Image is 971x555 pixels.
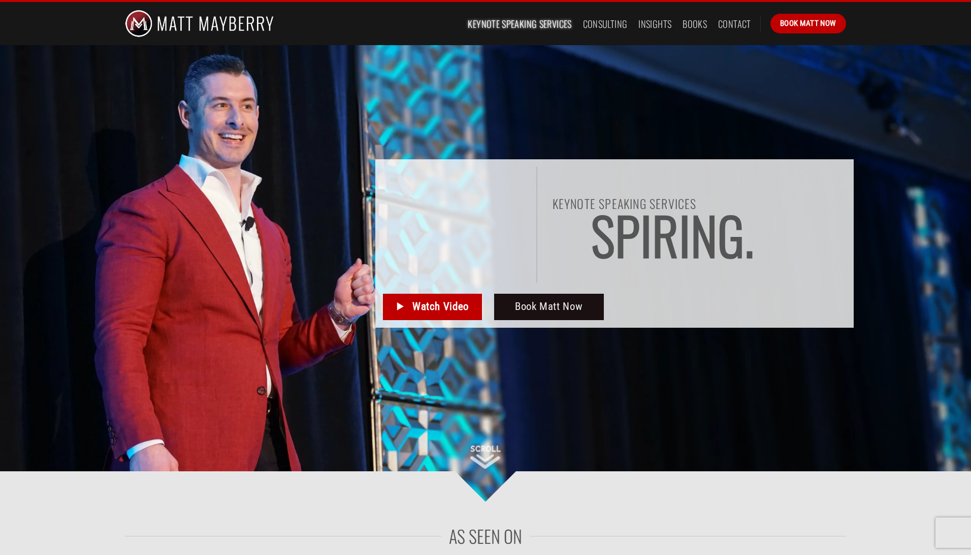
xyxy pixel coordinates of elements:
a: Contact [718,15,751,33]
span: Book Matt Now [515,298,582,315]
a: Book Matt Now [494,294,604,320]
a: Keynote Speaking Services [468,15,571,33]
img: Scroll Down [470,445,501,469]
a: Consulting [583,15,628,33]
a: Insights [638,15,671,33]
a: Book Matt Now [770,14,846,33]
span: Watch Video [412,298,469,315]
span: As Seen On [449,522,522,550]
img: Matt Mayberry [125,2,274,45]
a: Watch Video [383,294,482,320]
a: Books [683,15,707,33]
span: Book Matt Now [780,17,836,29]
